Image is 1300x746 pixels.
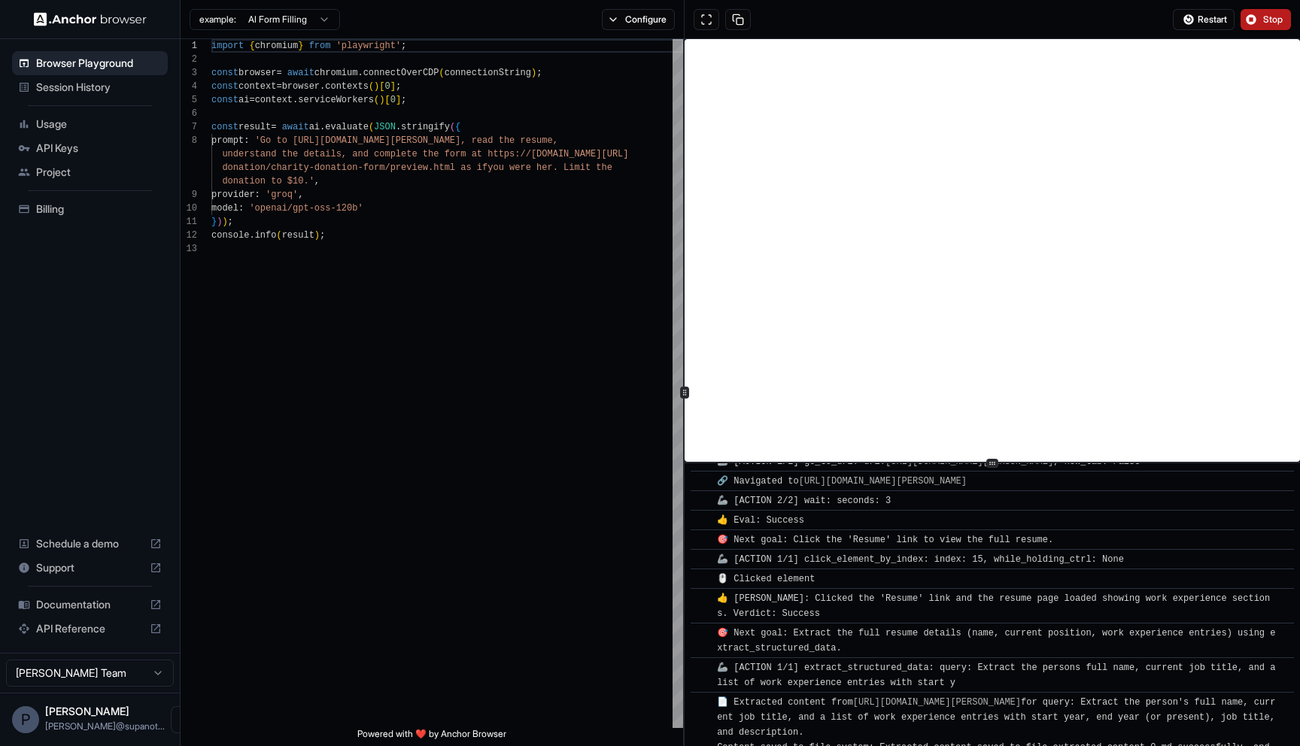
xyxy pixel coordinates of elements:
[36,56,162,71] span: Browser Playground
[384,95,390,105] span: [
[698,591,706,606] span: ​
[255,95,293,105] span: context
[34,12,147,26] img: Anchor Logo
[1241,9,1291,30] button: Stop
[276,81,281,92] span: =
[181,242,197,256] div: 13
[228,217,233,227] span: ;
[698,695,706,710] span: ​
[487,162,612,173] span: you were her. Limit the
[45,720,165,732] span: partha@supanote.ai
[271,122,276,132] span: =
[181,120,197,134] div: 7
[12,532,168,556] div: Schedule a demo
[287,68,314,78] span: await
[181,202,197,215] div: 10
[717,628,1275,654] span: 🎯 Next goal: Extract the full resume details (name, current position, work experience entries) us...
[309,41,331,51] span: from
[238,203,244,214] span: :
[531,68,536,78] span: )
[181,39,197,53] div: 1
[238,68,276,78] span: browser
[211,203,238,214] span: model
[698,626,706,641] span: ​
[314,176,320,186] span: ,
[36,621,144,636] span: API Reference
[1263,14,1284,26] span: Stop
[211,230,249,241] span: console
[439,68,445,78] span: (
[199,14,236,26] span: example:
[369,122,374,132] span: (
[255,135,482,146] span: 'Go to [URL][DOMAIN_NAME][PERSON_NAME], re
[171,706,198,733] button: Open menu
[276,230,281,241] span: (
[384,81,390,92] span: 0
[36,80,162,95] span: Session History
[255,190,260,200] span: :
[298,190,303,200] span: ,
[244,135,249,146] span: :
[717,496,891,506] span: 🦾 [ACTION 2/2] wait: seconds: 3
[799,476,967,487] a: [URL][DOMAIN_NAME][PERSON_NAME]
[12,51,168,75] div: Browser Playground
[717,554,1124,565] span: 🦾 [ACTION 1/1] click_element_by_index: index: 15, while_holding_ctrl: None
[698,474,706,489] span: ​
[320,122,325,132] span: .
[717,593,1270,619] span: 👍 [PERSON_NAME]: Clicked the 'Resume' link and the resume page loaded showing work experience sec...
[320,81,325,92] span: .
[211,68,238,78] span: const
[12,593,168,617] div: Documentation
[401,41,406,51] span: ;
[255,230,277,241] span: info
[238,81,276,92] span: context
[374,122,396,132] span: JSON
[455,122,460,132] span: {
[222,149,493,159] span: understand the details, and complete the form at h
[217,217,222,227] span: )
[298,41,303,51] span: }
[698,552,706,567] span: ​
[249,203,363,214] span: 'openai/gpt-oss-120b'
[211,95,238,105] span: const
[211,135,244,146] span: prompt
[717,663,1281,688] span: 🦾 [ACTION 1/1] extract_structured_data: query: Extract the persons full name, current job title, ...
[36,202,162,217] span: Billing
[276,68,281,78] span: =
[249,95,254,105] span: =
[717,476,972,487] span: 🔗 Navigated to
[482,135,558,146] span: ad the resume,
[698,572,706,587] span: ​
[181,134,197,147] div: 8
[698,493,706,508] span: ​
[293,95,298,105] span: .
[698,660,706,675] span: ​
[336,41,401,51] span: 'playwright'
[725,9,751,30] button: Copy session ID
[374,95,379,105] span: (
[12,75,168,99] div: Session History
[12,556,168,580] div: Support
[396,122,401,132] span: .
[853,697,1021,708] a: [URL][DOMAIN_NAME][PERSON_NAME]
[36,597,144,612] span: Documentation
[282,81,320,92] span: browser
[36,141,162,156] span: API Keys
[181,53,197,66] div: 2
[698,532,706,547] span: ​
[181,93,197,107] div: 5
[181,215,197,229] div: 11
[396,95,401,105] span: ]
[396,81,401,92] span: ;
[1173,9,1235,30] button: Restart
[12,706,39,733] div: P
[12,197,168,221] div: Billing
[36,560,144,575] span: Support
[211,41,244,51] span: import
[181,229,197,242] div: 12
[298,95,374,105] span: serviceWorkers
[379,81,384,92] span: [
[211,81,238,92] span: const
[450,122,455,132] span: (
[379,95,384,105] span: )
